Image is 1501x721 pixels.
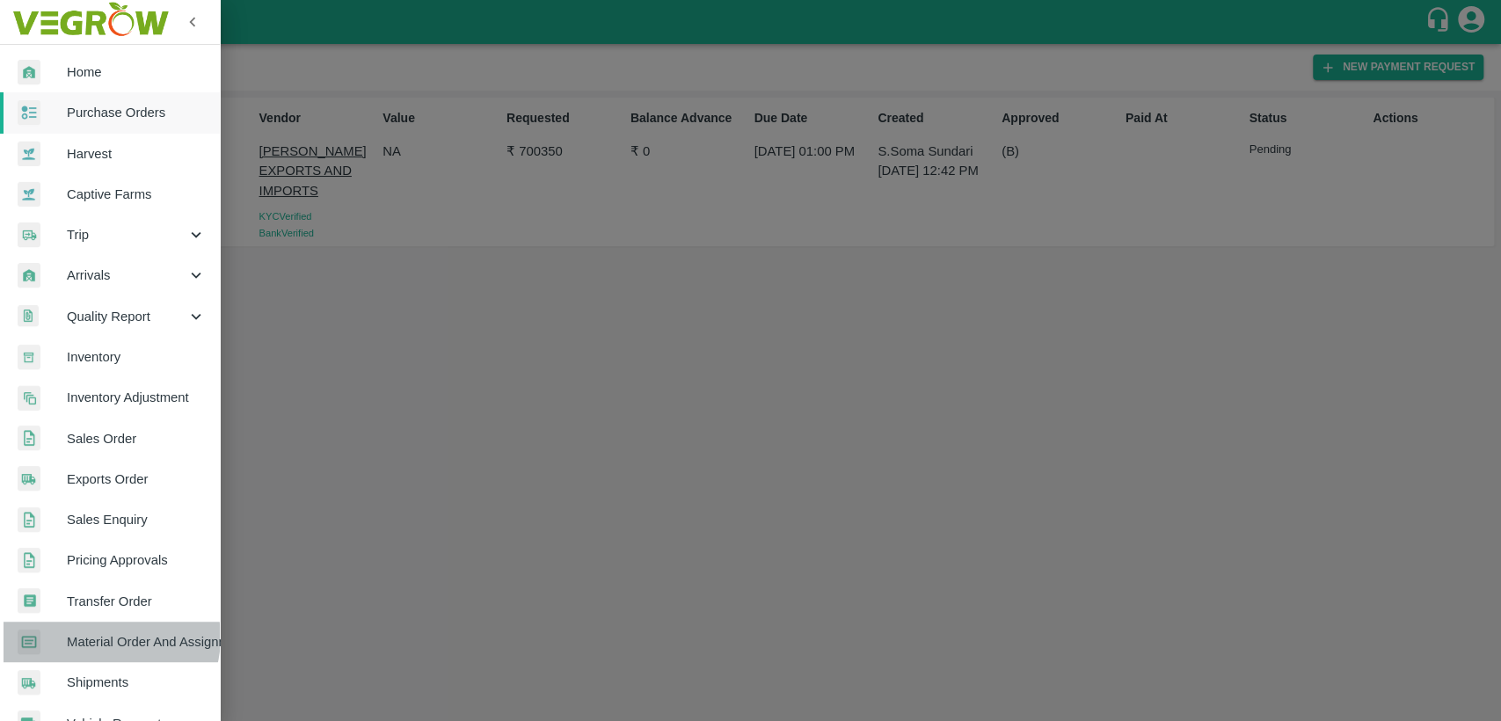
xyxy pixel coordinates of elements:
span: Inventory Adjustment [67,388,206,407]
img: sales [18,507,40,533]
img: shipments [18,466,40,492]
span: Captive Farms [67,185,206,204]
img: inventory [18,385,40,411]
span: Pricing Approvals [67,550,206,570]
span: Material Order And Assignment [67,632,206,652]
img: shipments [18,670,40,696]
span: Inventory [67,347,206,367]
img: sales [18,548,40,573]
img: delivery [18,222,40,248]
span: Home [67,62,206,82]
img: harvest [18,181,40,208]
img: whInventory [18,345,40,370]
span: Arrivals [67,266,186,285]
img: centralMaterial [18,630,40,655]
img: whArrival [18,263,40,288]
span: Exports Order [67,470,206,489]
span: Shipments [67,673,206,692]
img: qualityReport [18,305,39,327]
span: Quality Report [67,307,186,326]
span: Harvest [67,144,206,164]
span: Transfer Order [67,592,206,611]
span: Sales Order [67,429,206,448]
img: whArrival [18,60,40,85]
span: Purchase Orders [67,103,206,122]
span: Trip [67,225,186,244]
span: Sales Enquiry [67,510,206,529]
img: harvest [18,141,40,167]
img: reciept [18,100,40,126]
img: sales [18,426,40,451]
img: whTransfer [18,588,40,614]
